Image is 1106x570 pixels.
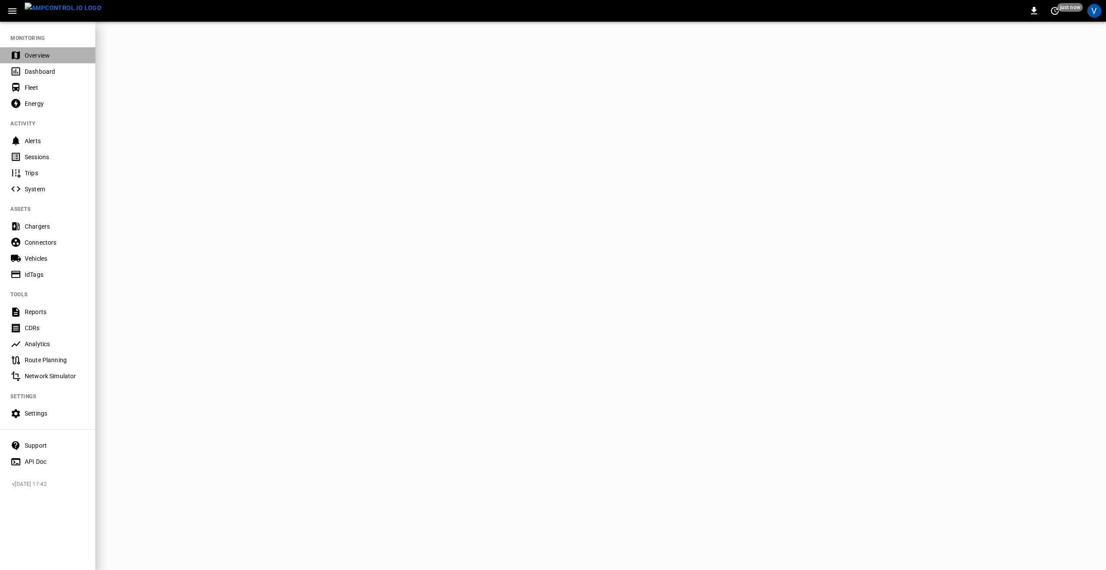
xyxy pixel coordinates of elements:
[25,153,85,161] div: Sessions
[25,238,85,247] div: Connectors
[25,222,85,231] div: Chargers
[1057,3,1083,12] span: just now
[25,254,85,263] div: Vehicles
[25,308,85,316] div: Reports
[25,169,85,177] div: Trips
[1048,4,1062,18] button: set refresh interval
[25,372,85,380] div: Network Simulator
[25,324,85,332] div: CDRs
[25,99,85,108] div: Energy
[25,3,101,13] img: ampcontrol.io logo
[25,356,85,364] div: Route Planning
[25,409,85,418] div: Settings
[25,457,85,466] div: API Doc
[12,480,88,489] span: v [DATE] 17:42
[25,340,85,348] div: Analytics
[25,83,85,92] div: Fleet
[25,185,85,193] div: System
[25,270,85,279] div: IdTags
[25,67,85,76] div: Dashboard
[25,51,85,60] div: Overview
[25,137,85,145] div: Alerts
[1087,4,1101,18] div: profile-icon
[25,441,85,450] div: Support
